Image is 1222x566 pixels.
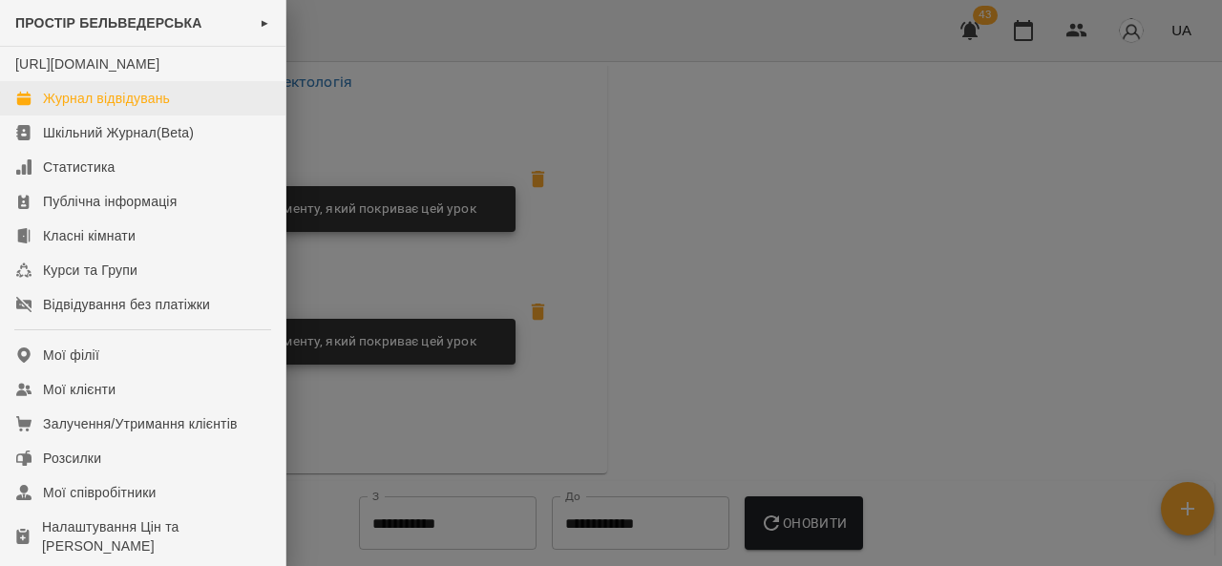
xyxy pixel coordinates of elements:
div: Мої співробітники [43,483,157,502]
div: Залучення/Утримання клієнтів [43,414,238,433]
div: Статистика [43,157,116,177]
div: Шкільний Журнал(Beta) [43,123,194,142]
a: [URL][DOMAIN_NAME] [15,56,159,72]
div: Мої філії [43,346,99,365]
div: Відвідування без платіжки [43,295,210,314]
div: Класні кімнати [43,226,136,245]
div: Розсилки [43,449,101,468]
div: Публічна інформація [43,192,177,211]
div: Курси та Групи [43,261,137,280]
div: Мої клієнти [43,380,116,399]
div: Журнал відвідувань [43,89,170,108]
div: Налаштування Цін та [PERSON_NAME] [42,517,270,556]
span: ПРОСТІР БЕЛЬВЕДЕРСЬКА [15,15,202,31]
span: ► [260,15,270,31]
